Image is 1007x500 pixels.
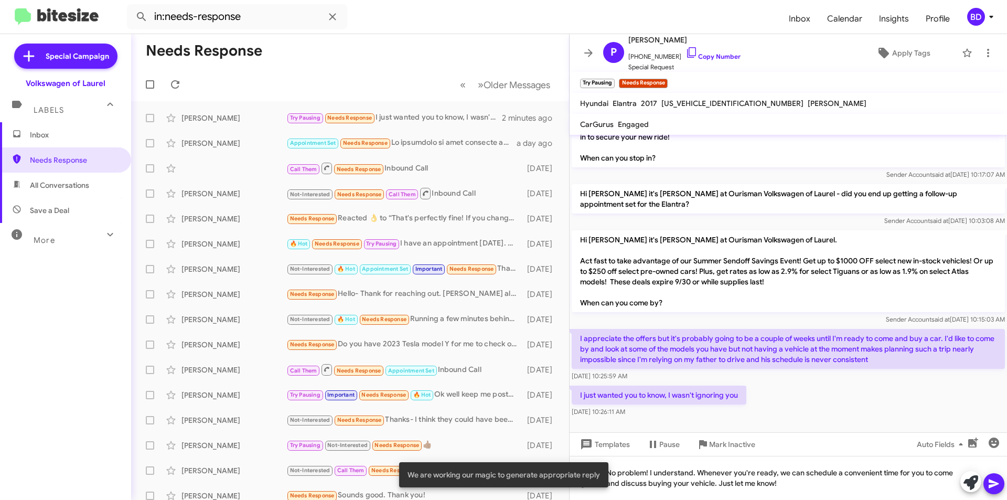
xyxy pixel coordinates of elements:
[286,313,522,325] div: Running a few minutes behind. My apologies.
[30,155,119,165] span: Needs Response
[34,236,55,245] span: More
[871,4,917,34] a: Insights
[580,79,615,88] small: Try Pausing
[181,465,286,476] div: [PERSON_NAME]
[181,113,286,123] div: [PERSON_NAME]
[290,191,330,198] span: Not-Interested
[572,386,746,405] p: I just wanted you to know, I wasn't ignoring you
[286,112,502,124] div: I just wanted you to know, I wasn't ignoring you
[819,4,871,34] a: Calendar
[908,435,976,454] button: Auto Fields
[327,442,368,449] span: Not-Interested
[290,291,335,297] span: Needs Response
[578,435,630,454] span: Templates
[286,414,522,426] div: Thanks- I think they could have been more efficient but the car is nice
[522,214,561,224] div: [DATE]
[337,166,381,173] span: Needs Response
[146,42,262,59] h1: Needs Response
[286,212,522,225] div: Reacted 👌 to “That's perfectly fine! If you change your mind or have any questions about selling ...
[661,99,804,108] span: [US_VEHICLE_IDENTIFICATION_NUMBER]
[286,338,522,350] div: Do you have 2023 Tesla model Y for me to check out?
[415,265,443,272] span: Important
[570,456,1007,500] div: No problem! I understand. Whenever you're ready, we can schedule a convenient time for you to com...
[374,442,419,449] span: Needs Response
[484,79,550,91] span: Older Messages
[286,162,522,175] div: Inbound Call
[808,99,866,108] span: [PERSON_NAME]
[930,217,948,225] span: said at
[932,171,950,178] span: said at
[290,341,335,348] span: Needs Response
[181,415,286,425] div: [PERSON_NAME]
[290,166,317,173] span: Call Them
[127,4,347,29] input: Search
[886,171,1005,178] span: Sender Account [DATE] 10:17:07 AM
[522,289,561,300] div: [DATE]
[181,214,286,224] div: [PERSON_NAME]
[181,440,286,451] div: [PERSON_NAME]
[522,415,561,425] div: [DATE]
[610,44,617,61] span: P
[572,230,1005,312] p: Hi [PERSON_NAME] it's [PERSON_NAME] at Ourisman Volkswagen of Laurel. Act fast to take advantage ...
[286,363,522,376] div: Inbound Call
[570,435,638,454] button: Templates
[290,265,330,272] span: Not-Interested
[34,105,64,115] span: Labels
[628,34,741,46] span: [PERSON_NAME]
[371,467,416,474] span: Needs Response
[522,365,561,375] div: [DATE]
[472,74,556,95] button: Next
[931,315,950,323] span: said at
[628,46,741,62] span: [PHONE_NUMBER]
[580,99,608,108] span: Hyundai
[327,391,355,398] span: Important
[460,78,466,91] span: «
[315,240,359,247] span: Needs Response
[366,240,397,247] span: Try Pausing
[917,435,967,454] span: Auto Fields
[290,467,330,474] span: Not-Interested
[618,120,649,129] span: Engaged
[46,51,109,61] span: Special Campaign
[286,464,522,476] div: Please call me at [PHONE_NUMBER]
[413,391,431,398] span: 🔥 Hot
[290,316,330,323] span: Not-Interested
[337,467,365,474] span: Call Them
[641,99,657,108] span: 2017
[181,314,286,325] div: [PERSON_NAME]
[290,417,330,423] span: Not-Interested
[286,288,522,300] div: Hello- Thank for reaching out. [PERSON_NAME] also sent a text, but I haven't had a chance to resp...
[343,140,388,146] span: Needs Response
[290,215,335,222] span: Needs Response
[613,99,637,108] span: Elantra
[362,316,406,323] span: Needs Response
[286,263,522,275] div: That you but no thanks
[181,339,286,350] div: [PERSON_NAME]
[30,205,69,216] span: Save a Deal
[290,492,335,499] span: Needs Response
[337,316,355,323] span: 🔥 Hot
[454,74,556,95] nav: Page navigation example
[181,289,286,300] div: [PERSON_NAME]
[337,417,382,423] span: Needs Response
[892,44,930,62] span: Apply Tags
[688,435,764,454] button: Mark Inactive
[572,408,625,416] span: [DATE] 10:26:11 AM
[30,180,89,190] span: All Conversations
[522,264,561,274] div: [DATE]
[849,44,957,62] button: Apply Tags
[286,137,517,149] div: Lo ipsumdolo si amet consecte adipi elit se. Doei te inci utla 11 etdol ma aliqua eni adm. V quis...
[181,239,286,249] div: [PERSON_NAME]
[181,264,286,274] div: [PERSON_NAME]
[884,217,1005,225] span: Sender Account [DATE] 10:03:08 AM
[522,239,561,249] div: [DATE]
[408,470,600,480] span: We are working our magic to generate appropriate reply
[638,435,688,454] button: Pause
[181,188,286,199] div: [PERSON_NAME]
[572,372,627,380] span: [DATE] 10:25:59 AM
[958,8,995,26] button: BD
[449,265,494,272] span: Needs Response
[290,391,320,398] span: Try Pausing
[580,120,614,129] span: CarGurus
